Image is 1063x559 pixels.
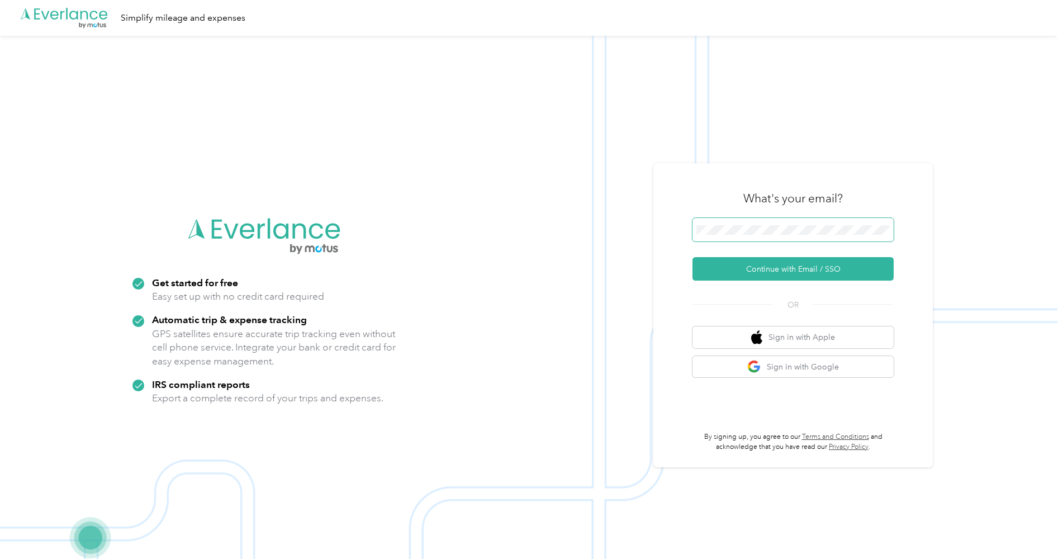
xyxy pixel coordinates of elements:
[747,360,761,374] img: google logo
[751,330,762,344] img: apple logo
[743,191,843,206] h3: What's your email?
[829,443,869,451] a: Privacy Policy
[152,277,238,288] strong: Get started for free
[802,433,869,441] a: Terms and Conditions
[692,356,894,378] button: google logoSign in with Google
[773,299,813,311] span: OR
[152,327,396,368] p: GPS satellites ensure accurate trip tracking even without cell phone service. Integrate your bank...
[152,314,307,325] strong: Automatic trip & expense tracking
[692,326,894,348] button: apple logoSign in with Apple
[152,290,324,304] p: Easy set up with no credit card required
[692,432,894,452] p: By signing up, you agree to our and acknowledge that you have read our .
[692,257,894,281] button: Continue with Email / SSO
[152,378,250,390] strong: IRS compliant reports
[152,391,383,405] p: Export a complete record of your trips and expenses.
[121,11,245,25] div: Simplify mileage and expenses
